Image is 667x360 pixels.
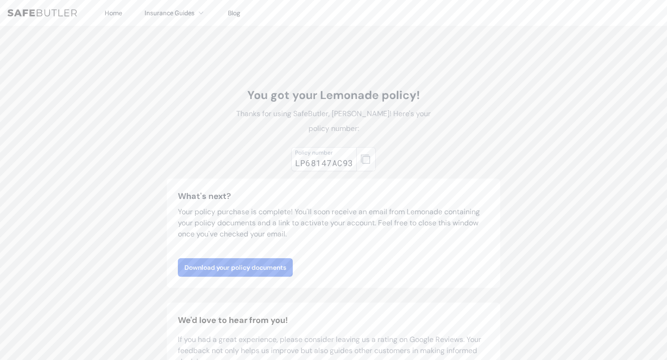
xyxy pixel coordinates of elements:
h2: We'd love to hear from you! [178,314,489,327]
h3: What's next? [178,190,489,203]
a: Blog [228,9,240,17]
h1: You got your Lemonade policy! [230,88,437,103]
div: Policy number [295,149,353,156]
a: Home [105,9,122,17]
button: Insurance Guides [145,7,206,19]
a: Download your policy documents [178,258,293,277]
p: Your policy purchase is complete! You'll soon receive an email from Lemonade containing your poli... [178,206,489,240]
img: SafeButler Text Logo [7,9,77,17]
div: LP68147AC93 [295,156,353,169]
p: Thanks for using SafeButler, [PERSON_NAME]! Here's your policy number: [230,106,437,136]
